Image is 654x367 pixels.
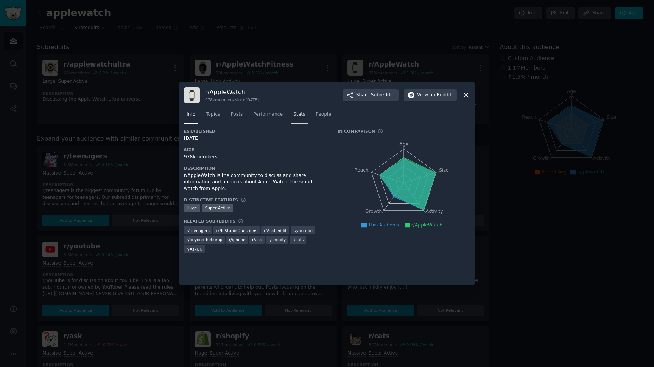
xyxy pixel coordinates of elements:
[203,108,223,124] a: Topics
[252,237,262,242] span: r/ ask
[251,108,285,124] a: Performance
[313,108,334,124] a: People
[316,111,331,118] span: People
[205,88,259,96] h3: r/ AppleWatch
[293,228,313,233] span: r/ youtube
[354,167,369,172] tspan: Reach
[268,237,286,242] span: r/ shopify
[202,204,233,212] div: Super Active
[343,89,399,101] button: ShareSubreddit
[184,166,327,171] h3: Description
[228,108,245,124] a: Posts
[293,237,304,242] span: r/ cats
[264,228,287,233] span: r/ AskReddit
[230,111,243,118] span: Posts
[293,111,305,118] span: Stats
[205,97,259,102] div: 978k members since [DATE]
[184,147,327,152] h3: Size
[368,222,401,228] span: This Audience
[404,89,457,101] button: Viewon Reddit
[338,129,375,134] h3: In Comparison
[291,108,308,124] a: Stats
[184,108,198,124] a: Info
[184,197,238,203] h3: Distinctive Features
[187,246,202,252] span: r/ AskUK
[216,228,257,233] span: r/ NoStupidQuestions
[184,129,327,134] h3: Established
[356,92,393,99] span: Share
[411,222,442,228] span: r/AppleWatch
[184,154,327,161] div: 978k members
[187,228,210,233] span: r/ teenagers
[184,172,327,192] div: r/AppleWatch is the community to discuss and share information and opinions about Apple Watch, th...
[187,111,195,118] span: Info
[184,135,327,142] div: [DATE]
[439,167,448,172] tspan: Size
[371,92,393,99] span: Subreddit
[399,142,408,147] tspan: Age
[206,111,220,118] span: Topics
[253,111,283,118] span: Performance
[365,209,382,214] tspan: Growth
[417,92,452,99] span: View
[184,204,200,212] div: Huge
[187,237,222,242] span: r/ beyondthebump
[184,87,200,103] img: AppleWatch
[426,209,443,214] tspan: Activity
[184,218,235,224] h3: Related Subreddits
[430,92,452,99] span: on Reddit
[229,237,246,242] span: r/ iphone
